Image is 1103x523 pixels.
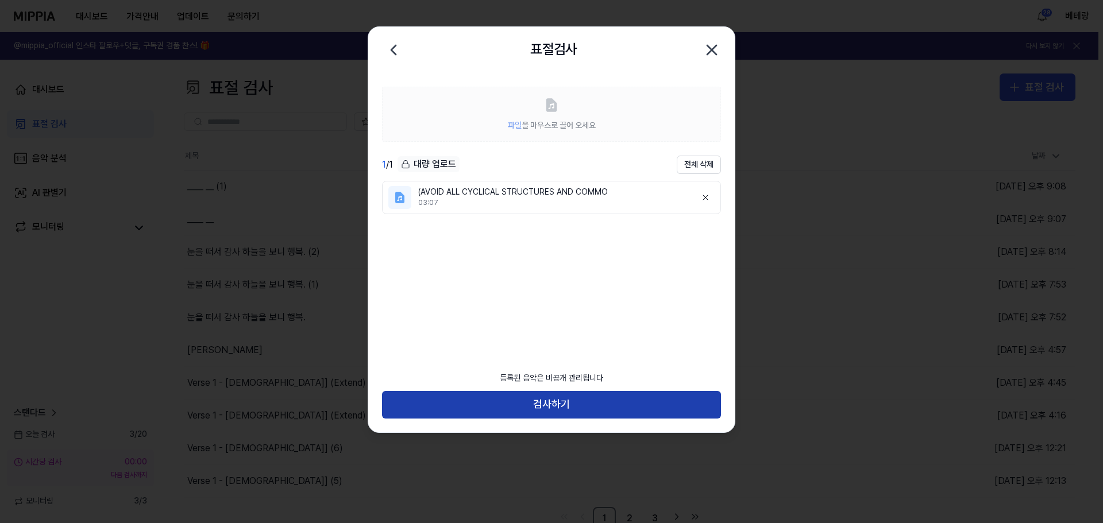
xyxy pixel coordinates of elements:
[493,366,610,391] div: 등록된 음악은 비공개 관리됩니다
[398,156,460,172] div: 대량 업로드
[530,38,577,60] h2: 표절검사
[508,121,522,130] span: 파일
[418,187,687,198] div: (AVOID ALL CYCLICAL STRUCTURES AND COMMO
[382,159,386,170] span: 1
[508,121,596,130] span: 을 마우스로 끌어 오세요
[382,158,393,172] div: / 1
[398,156,460,173] button: 대량 업로드
[382,391,721,419] button: 검사하기
[418,198,687,208] div: 03:07
[677,156,721,174] button: 전체 삭제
